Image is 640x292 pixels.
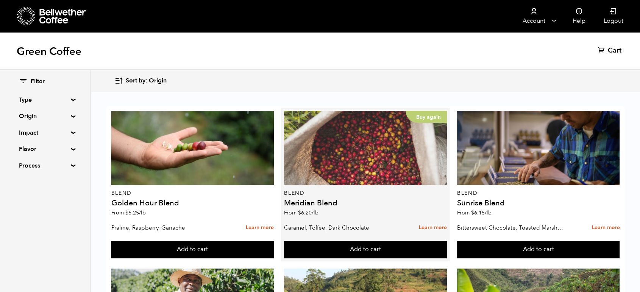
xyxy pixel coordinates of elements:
[125,209,145,216] bdi: 6.25
[19,95,71,104] summary: Type
[406,111,447,123] p: Buy again
[17,45,81,58] h1: Green Coffee
[19,144,71,154] summary: Flavor
[126,77,167,85] span: Sort by: Origin
[125,209,128,216] span: $
[457,241,620,258] button: Add to cart
[312,209,318,216] span: /lb
[457,222,568,233] p: Bittersweet Chocolate, Toasted Marshmallow, Candied Orange, Praline
[284,222,395,233] p: Caramel, Toffee, Dark Chocolate
[284,199,447,207] h4: Meridian Blend
[592,220,620,236] a: Learn more
[111,191,274,196] p: Blend
[111,222,222,233] p: Praline, Raspberry, Ganache
[284,209,318,216] span: From
[139,209,145,216] span: /lb
[419,220,447,236] a: Learn more
[471,209,492,216] bdi: 6.15
[284,111,447,185] a: Buy again
[284,241,447,258] button: Add to cart
[471,209,474,216] span: $
[114,72,167,90] button: Sort by: Origin
[19,161,71,170] summary: Process
[457,199,620,207] h4: Sunrise Blend
[31,78,45,86] span: Filter
[298,209,318,216] bdi: 6.20
[246,220,274,236] a: Learn more
[111,199,274,207] h4: Golden Hour Blend
[457,209,492,216] span: From
[298,209,301,216] span: $
[111,241,274,258] button: Add to cart
[457,191,620,196] p: Blend
[19,128,71,137] summary: Impact
[608,46,621,55] span: Cart
[284,191,447,196] p: Blend
[598,46,623,55] a: Cart
[19,112,71,121] summary: Origin
[111,209,145,216] span: From
[485,209,492,216] span: /lb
